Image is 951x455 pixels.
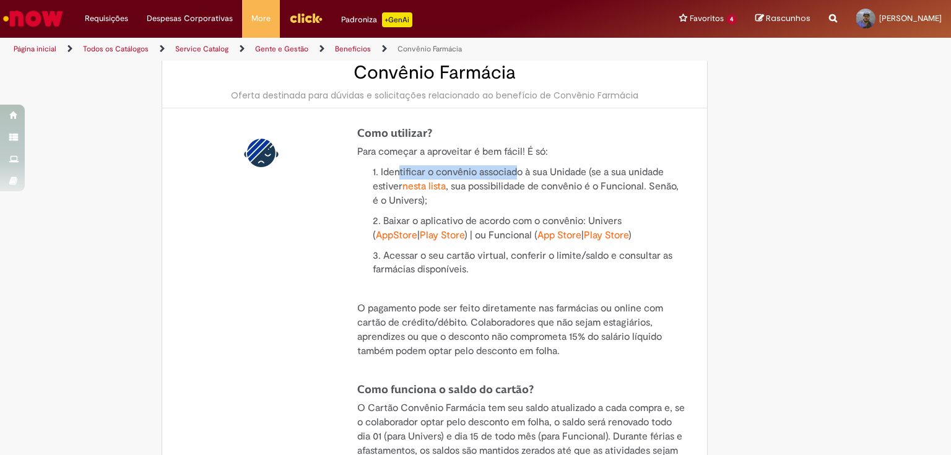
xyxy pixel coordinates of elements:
[376,229,417,241] a: AppStore
[373,249,685,277] p: 3. Acessar o seu cartão virtual, conferir o limite/saldo e consultar as farmácias disponíveis.
[1,6,65,31] img: ServiceNow
[537,229,581,241] a: App Store
[335,44,371,54] a: Benefícios
[241,133,281,173] img: Convênio Farmácia
[382,12,412,27] p: +GenAi
[289,9,323,27] img: click_logo_yellow_360x200.png
[402,180,446,193] a: nesta lista
[175,63,695,83] h2: Convênio Farmácia
[397,44,462,54] a: Convênio Farmácia
[766,12,810,24] span: Rascunhos
[373,214,685,243] p: 2. Baixar o aplicativo de acordo com o convênio: Univers ( | ) | ou Funcional ( | )
[357,383,685,396] h4: Como funciona o saldo do cartão?
[373,165,685,208] p: 1. Identificar o convênio associado à sua Unidade (se a sua unidade estiver , sua possibilidade d...
[85,12,128,25] span: Requisições
[9,38,625,61] ul: Trilhas de página
[147,12,233,25] span: Despesas Corporativas
[420,229,464,241] a: Play Store
[357,145,685,159] p: Para começar a aproveitar é bem fácil! É só:
[175,44,228,54] a: Service Catalog
[879,13,942,24] span: [PERSON_NAME]
[251,12,271,25] span: More
[255,44,308,54] a: Gente e Gestão
[341,12,412,27] div: Padroniza
[584,229,628,241] a: Play Store
[755,13,810,25] a: Rascunhos
[726,14,737,25] span: 4
[175,89,695,102] div: Oferta destinada para dúvidas e solicitações relacionado ao benefício de Convênio Farmácia
[83,44,149,54] a: Todos os Catálogos
[690,12,724,25] span: Favoritos
[14,44,56,54] a: Página inicial
[357,301,685,358] p: O pagamento pode ser feito diretamente nas farmácias ou online com cartão de crédito/débito. Cola...
[357,127,685,139] h4: Como utilizar?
